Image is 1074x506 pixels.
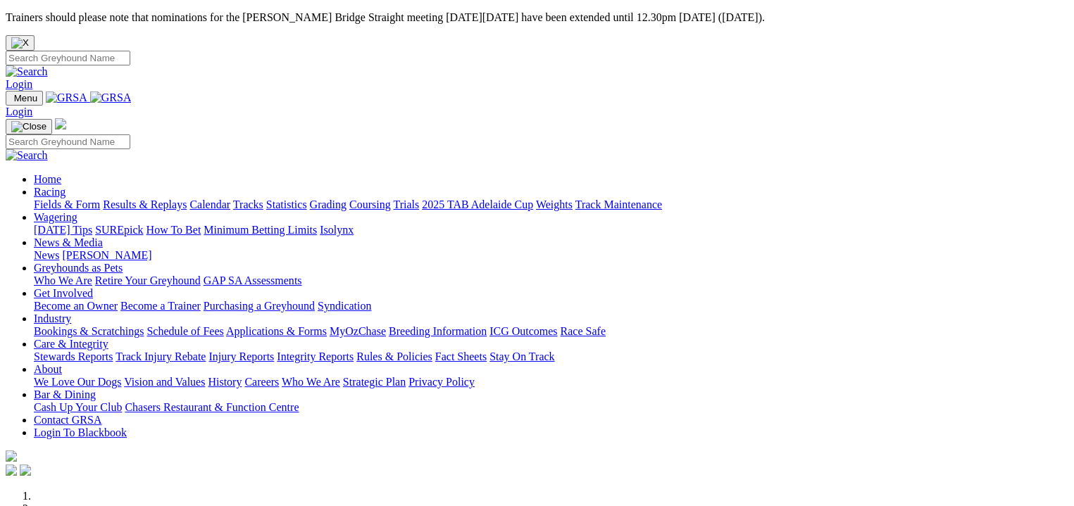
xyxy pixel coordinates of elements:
a: Stay On Track [489,350,554,362]
a: How To Bet [146,224,201,236]
a: Who We Are [282,376,340,388]
a: Statistics [266,198,307,210]
a: About [34,363,62,375]
a: Fact Sheets [435,350,487,362]
p: Trainers should please note that nominations for the [PERSON_NAME] Bridge Straight meeting [DATE]... [6,11,1068,24]
button: Toggle navigation [6,119,52,134]
a: Contact GRSA [34,414,101,426]
a: Minimum Betting Limits [204,224,317,236]
div: Industry [34,325,1068,338]
a: Applications & Forms [226,325,327,337]
a: Login [6,78,32,90]
a: Tracks [233,198,263,210]
a: [PERSON_NAME] [62,249,151,261]
a: Integrity Reports [277,350,354,362]
img: GRSA [46,91,87,104]
a: Trials [393,198,419,210]
a: Who We Are [34,274,92,286]
a: Calendar [189,198,230,210]
a: Isolynx [320,224,354,236]
a: Race Safe [560,325,605,337]
a: Coursing [349,198,391,210]
a: 2025 TAB Adelaide Cup [422,198,533,210]
img: twitter.svg [20,464,31,476]
a: Rules & Policies [356,350,432,362]
a: MyOzChase [330,325,386,337]
a: Purchasing a Greyhound [204,300,315,312]
a: News [34,249,59,261]
a: Industry [34,312,71,324]
a: Greyhounds as Pets [34,262,123,274]
img: Search [6,149,48,162]
div: Wagering [34,224,1068,236]
a: SUREpick [95,224,143,236]
a: Grading [310,198,346,210]
a: Stewards Reports [34,350,113,362]
a: Track Maintenance [575,198,662,210]
button: Toggle navigation [6,91,43,106]
a: Breeding Information [389,325,487,337]
a: Schedule of Fees [146,325,223,337]
div: About [34,376,1068,388]
a: GAP SA Assessments [204,274,302,286]
a: Vision and Values [124,376,205,388]
button: Close [6,35,35,51]
img: logo-grsa-white.png [6,450,17,462]
img: GRSA [90,91,132,104]
a: Privacy Policy [408,376,475,388]
a: News & Media [34,236,103,248]
a: [DATE] Tips [34,224,92,236]
span: Menu [14,93,37,103]
div: Get Involved [34,300,1068,312]
a: Track Injury Rebate [115,350,206,362]
img: logo-grsa-white.png [55,118,66,129]
div: Care & Integrity [34,350,1068,363]
a: Racing [34,186,65,198]
img: facebook.svg [6,464,17,476]
a: Chasers Restaurant & Function Centre [125,401,299,413]
input: Search [6,51,130,65]
a: Login [6,106,32,118]
a: Bookings & Scratchings [34,325,144,337]
a: Strategic Plan [343,376,406,388]
a: We Love Our Dogs [34,376,121,388]
div: News & Media [34,249,1068,262]
a: Careers [244,376,279,388]
a: Cash Up Your Club [34,401,122,413]
a: Syndication [318,300,371,312]
div: Bar & Dining [34,401,1068,414]
input: Search [6,134,130,149]
a: Care & Integrity [34,338,108,350]
a: Injury Reports [208,350,274,362]
a: Retire Your Greyhound [95,274,201,286]
a: Home [34,173,61,185]
a: Become a Trainer [120,300,201,312]
img: X [11,37,29,49]
div: Racing [34,198,1068,211]
a: Get Involved [34,287,93,299]
div: Greyhounds as Pets [34,274,1068,287]
img: Search [6,65,48,78]
a: Bar & Dining [34,388,96,400]
a: Results & Replays [103,198,187,210]
a: Become an Owner [34,300,118,312]
a: Fields & Form [34,198,100,210]
a: History [208,376,242,388]
img: Close [11,121,46,132]
a: ICG Outcomes [489,325,557,337]
a: Wagering [34,211,77,223]
a: Login To Blackbook [34,426,127,438]
a: Weights [536,198,573,210]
